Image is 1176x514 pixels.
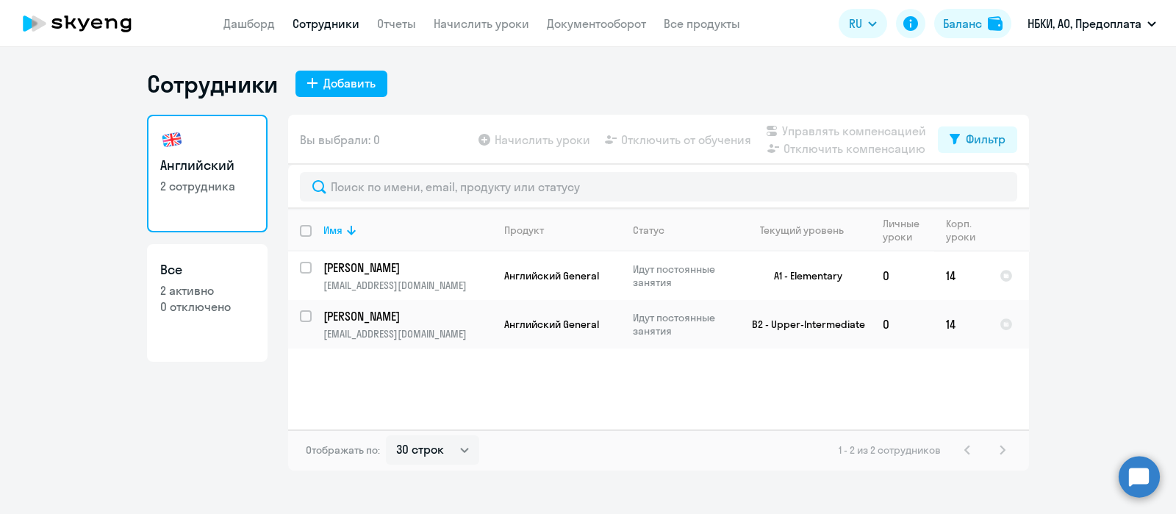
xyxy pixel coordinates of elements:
[323,279,492,292] p: [EMAIL_ADDRESS][DOMAIN_NAME]
[946,217,978,243] div: Корп. уроки
[849,15,862,32] span: RU
[1028,15,1141,32] p: НБКИ, АО, Предоплата
[323,260,492,276] a: [PERSON_NAME]
[943,15,982,32] div: Баланс
[633,224,734,237] div: Статус
[934,251,988,300] td: 14
[1020,6,1164,41] button: НБКИ, АО, Предоплата
[988,16,1003,31] img: balance
[504,224,544,237] div: Продукт
[293,16,359,31] a: Сотрудники
[871,300,934,349] td: 0
[147,69,278,99] h1: Сотрудники
[377,16,416,31] a: Отчеты
[871,251,934,300] td: 0
[323,308,492,324] a: [PERSON_NAME]
[746,224,870,237] div: Текущий уровень
[306,443,380,457] span: Отображать по:
[839,9,887,38] button: RU
[323,327,492,340] p: [EMAIL_ADDRESS][DOMAIN_NAME]
[300,131,380,149] span: Вы выбрали: 0
[734,300,871,349] td: B2 - Upper-Intermediate
[295,71,387,97] button: Добавить
[934,300,988,349] td: 14
[223,16,275,31] a: Дашборд
[160,156,254,175] h3: Английский
[883,217,924,243] div: Личные уроки
[946,217,987,243] div: Корп. уроки
[323,260,490,276] p: [PERSON_NAME]
[633,263,734,289] p: Идут постоянные занятия
[633,224,664,237] div: Статус
[160,128,184,151] img: english
[160,260,254,279] h3: Все
[504,318,599,331] span: Английский General
[734,251,871,300] td: A1 - Elementary
[760,224,844,237] div: Текущий уровень
[160,299,254,315] p: 0 отключено
[323,308,490,324] p: [PERSON_NAME]
[300,172,1017,201] input: Поиск по имени, email, продукту или статусу
[934,9,1011,38] button: Балансbalance
[664,16,740,31] a: Все продукты
[434,16,529,31] a: Начислить уроки
[966,130,1005,148] div: Фильтр
[504,269,599,282] span: Английский General
[323,224,343,237] div: Имя
[147,244,268,362] a: Все2 активно0 отключено
[839,443,941,457] span: 1 - 2 из 2 сотрудников
[160,178,254,194] p: 2 сотрудника
[160,282,254,299] p: 2 активно
[547,16,646,31] a: Документооборот
[883,217,933,243] div: Личные уроки
[633,311,734,338] p: Идут постоянные занятия
[323,224,492,237] div: Имя
[504,224,620,237] div: Продукт
[938,126,1017,153] button: Фильтр
[323,74,376,92] div: Добавить
[147,115,268,232] a: Английский2 сотрудника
